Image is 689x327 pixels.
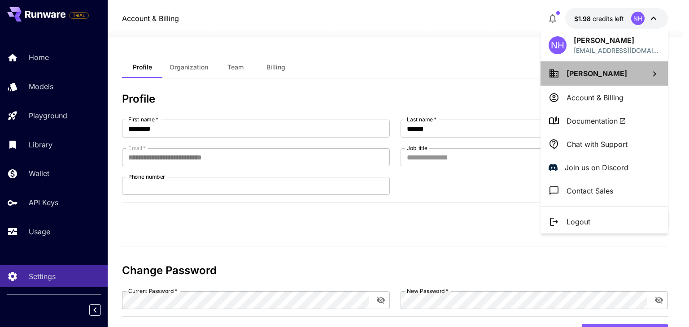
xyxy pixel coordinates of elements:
[565,162,628,173] p: Join us on Discord
[567,139,628,150] p: Chat with Support
[574,46,660,55] div: n-hatano@infiniteloop.co.jp
[567,69,627,78] span: [PERSON_NAME]
[567,116,626,126] span: Documentation
[541,61,668,86] button: [PERSON_NAME]
[567,216,590,227] p: Logout
[567,92,624,103] p: Account & Billing
[574,35,660,46] p: [PERSON_NAME]
[549,36,567,54] div: NH
[567,185,613,196] p: Contact Sales
[574,46,660,55] p: [EMAIL_ADDRESS][DOMAIN_NAME]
